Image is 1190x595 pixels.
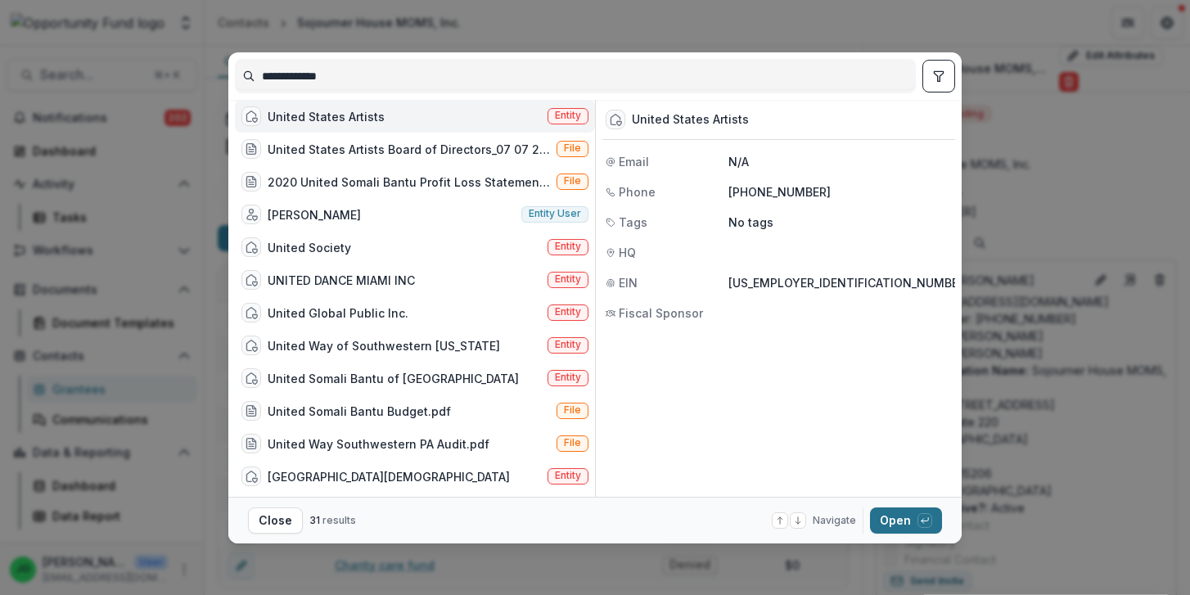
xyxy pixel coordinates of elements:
[813,513,856,528] span: Navigate
[268,272,415,289] div: UNITED DANCE MIAMI INC
[555,470,581,481] span: Entity
[268,141,550,158] div: United States Artists Board of Directors_07 07 22.pdf
[268,370,519,387] div: United Somali Bantu of [GEOGRAPHIC_DATA]
[268,468,510,485] div: [GEOGRAPHIC_DATA][DEMOGRAPHIC_DATA]
[555,273,581,285] span: Entity
[555,241,581,252] span: Entity
[619,183,656,201] span: Phone
[870,507,942,534] button: Open
[564,142,581,154] span: File
[564,437,581,449] span: File
[632,113,749,127] div: United States Artists
[619,244,636,261] span: HQ
[268,174,550,191] div: 2020 United Somali Bantu Profit Loss Statement.pdf
[309,514,320,526] span: 31
[268,337,500,354] div: United Way of Southwestern [US_STATE]
[922,60,955,92] button: toggle filters
[728,274,970,291] p: [US_EMPLOYER_IDENTIFICATION_NUMBER]
[728,214,773,231] p: No tags
[555,306,581,318] span: Entity
[268,435,489,453] div: United Way Southwestern PA Audit.pdf
[728,153,952,170] p: N/A
[555,110,581,121] span: Entity
[564,404,581,416] span: File
[619,214,647,231] span: Tags
[555,372,581,383] span: Entity
[564,175,581,187] span: File
[268,239,351,256] div: United Society
[619,304,703,322] span: Fiscal Sponsor
[619,153,649,170] span: Email
[322,514,356,526] span: results
[728,183,952,201] p: [PHONE_NUMBER]
[268,304,408,322] div: United Global Public Inc.
[555,339,581,350] span: Entity
[529,208,581,219] span: Entity user
[268,206,361,223] div: [PERSON_NAME]
[268,403,451,420] div: United Somali Bantu Budget.pdf
[619,274,638,291] span: EIN
[268,108,385,125] div: United States Artists
[248,507,303,534] button: Close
